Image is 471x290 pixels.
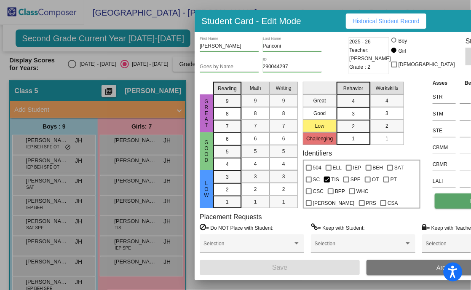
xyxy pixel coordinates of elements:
[313,198,355,208] span: [PERSON_NAME]
[226,135,229,143] span: 6
[201,16,301,26] h3: Student Card - Edit Mode
[282,97,285,105] span: 9
[349,38,371,46] span: 2025 - 26
[333,163,342,173] span: ELL
[349,46,391,63] span: Teacher: [PERSON_NAME]
[437,264,457,271] span: Archive
[399,59,455,70] span: [DEMOGRAPHIC_DATA]
[226,198,229,206] span: 1
[203,99,210,128] span: Great
[398,47,407,55] div: Girl
[203,180,210,198] span: Low
[282,148,285,155] span: 5
[335,186,345,196] span: BPP
[372,175,379,185] span: OT
[282,173,285,180] span: 3
[282,135,285,142] span: 6
[385,110,388,117] span: 3
[200,213,262,221] label: Placement Requests
[394,163,404,173] span: SAT
[352,135,355,142] span: 1
[356,186,369,196] span: WHC
[254,160,257,168] span: 4
[254,173,257,180] span: 3
[433,124,456,137] input: assessment
[303,149,332,157] label: Identifiers
[218,85,237,92] span: Reading
[200,260,360,275] button: Save
[282,198,285,206] span: 1
[226,97,229,105] span: 9
[433,141,456,154] input: assessment
[276,84,292,92] span: Writing
[254,135,257,142] span: 6
[352,123,355,130] span: 2
[431,78,458,88] th: Asses
[343,85,363,92] span: Behavior
[433,91,456,103] input: assessment
[352,97,355,105] span: 4
[282,185,285,193] span: 2
[272,264,287,271] span: Save
[366,198,377,208] span: PRS
[254,122,257,130] span: 7
[351,175,361,185] span: SPE
[263,64,322,70] input: Enter ID
[282,122,285,130] span: 7
[254,148,257,155] span: 5
[254,97,257,105] span: 9
[226,110,229,118] span: 8
[353,163,361,173] span: IEP
[250,84,261,92] span: Math
[226,173,229,181] span: 3
[226,186,229,193] span: 2
[376,84,399,92] span: Workskills
[226,161,229,168] span: 4
[282,160,285,168] span: 4
[349,63,370,71] span: Grade : 2
[226,148,229,156] span: 5
[200,64,259,70] input: goes by name
[254,185,257,193] span: 2
[313,186,324,196] span: CSC
[331,175,339,185] span: TIS
[346,13,426,29] button: Historical Student Record
[200,223,273,232] label: = Do NOT Place with Student:
[313,163,321,173] span: 504
[226,123,229,130] span: 7
[398,37,407,45] div: Boy
[433,107,456,120] input: assessment
[254,198,257,206] span: 1
[433,158,456,171] input: assessment
[282,110,285,117] span: 8
[373,163,383,173] span: BEH
[433,175,456,188] input: assessment
[254,110,257,117] span: 8
[391,175,397,185] span: PT
[353,18,420,24] span: Historical Student Record
[385,122,388,130] span: 2
[203,140,210,163] span: Good
[313,175,320,185] span: SC
[352,110,355,118] span: 3
[388,198,398,208] span: CSA
[385,135,388,142] span: 1
[311,223,365,232] label: = Keep with Student:
[385,97,388,105] span: 4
